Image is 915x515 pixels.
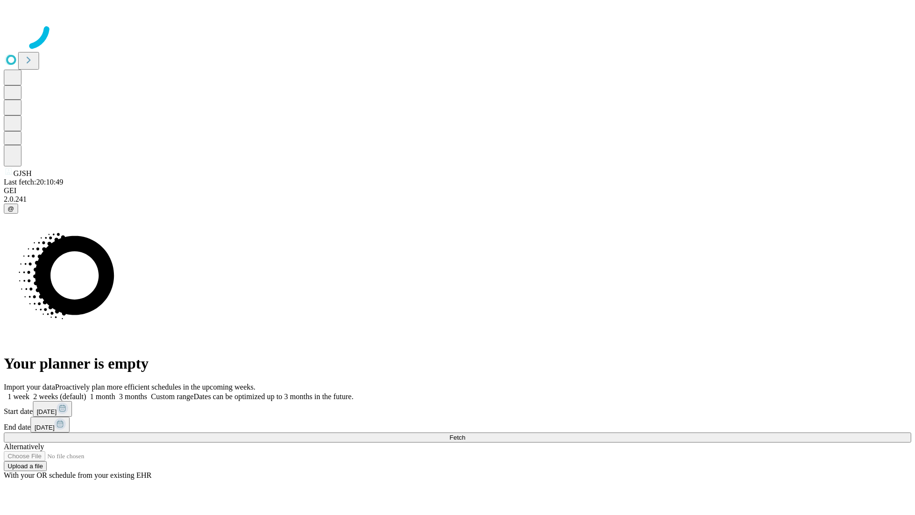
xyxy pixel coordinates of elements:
[4,471,152,479] span: With your OR schedule from your existing EHR
[8,205,14,212] span: @
[119,392,147,401] span: 3 months
[4,204,18,214] button: @
[4,186,911,195] div: GEI
[33,392,86,401] span: 2 weeks (default)
[8,392,30,401] span: 1 week
[193,392,353,401] span: Dates can be optimized up to 3 months in the future.
[4,401,911,417] div: Start date
[4,433,911,443] button: Fetch
[4,443,44,451] span: Alternatively
[4,355,911,372] h1: Your planner is empty
[449,434,465,441] span: Fetch
[33,401,72,417] button: [DATE]
[30,417,70,433] button: [DATE]
[151,392,193,401] span: Custom range
[34,424,54,431] span: [DATE]
[13,169,31,177] span: GJSH
[4,195,911,204] div: 2.0.241
[55,383,255,391] span: Proactively plan more efficient schedules in the upcoming weeks.
[4,417,911,433] div: End date
[37,408,57,415] span: [DATE]
[4,178,63,186] span: Last fetch: 20:10:49
[90,392,115,401] span: 1 month
[4,383,55,391] span: Import your data
[4,461,47,471] button: Upload a file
